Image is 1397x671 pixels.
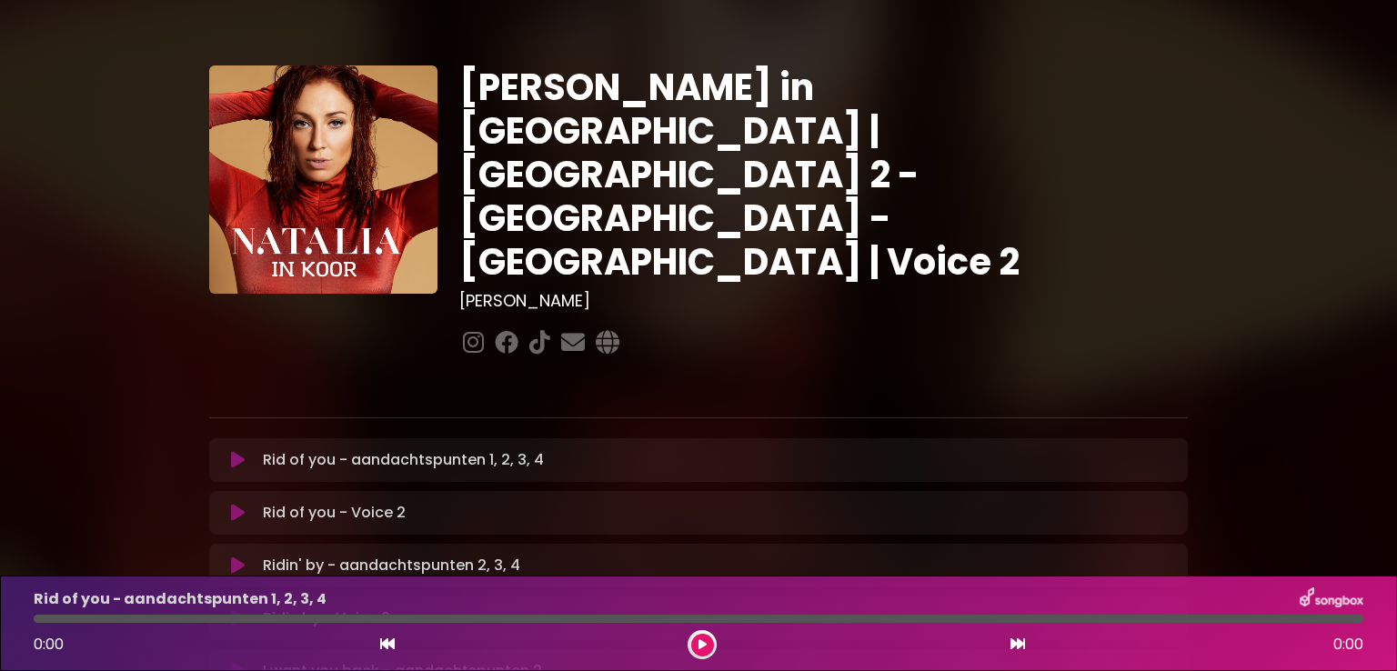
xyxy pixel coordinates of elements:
[459,291,1188,311] h3: [PERSON_NAME]
[263,555,520,576] p: Ridin' by - aandachtspunten 2, 3, 4
[459,65,1188,284] h1: [PERSON_NAME] in [GEOGRAPHIC_DATA] | [GEOGRAPHIC_DATA] 2 - [GEOGRAPHIC_DATA] - [GEOGRAPHIC_DATA] ...
[263,449,544,471] p: Rid of you - aandachtspunten 1, 2, 3, 4
[1300,587,1363,611] img: songbox-logo-white.png
[1333,634,1363,656] span: 0:00
[34,634,64,655] span: 0:00
[209,65,437,294] img: YTVS25JmS9CLUqXqkEhs
[34,588,327,610] p: Rid of you - aandachtspunten 1, 2, 3, 4
[263,502,406,524] p: Rid of you - Voice 2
